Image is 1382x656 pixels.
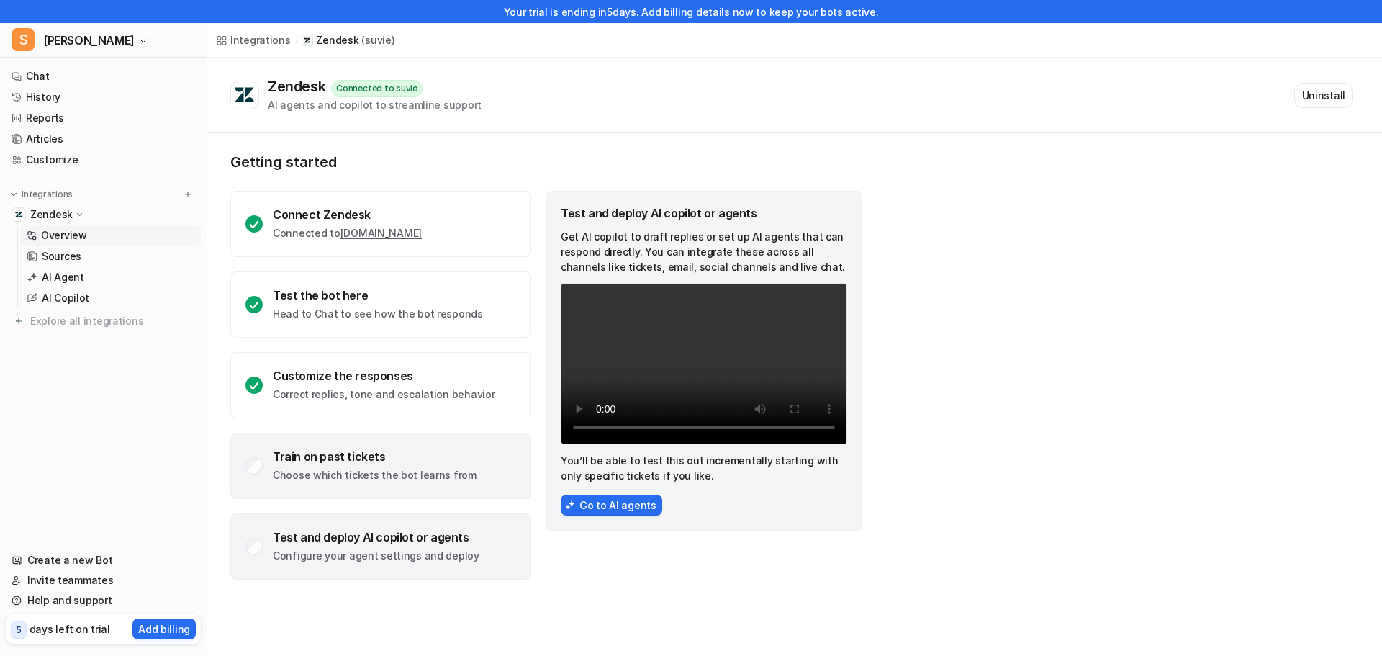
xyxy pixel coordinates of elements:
p: Sources [42,249,81,264]
div: Connected to suvie [331,80,423,97]
a: Create a new Bot [6,550,201,570]
p: Correct replies, tone and escalation behavior [273,387,494,402]
a: [DOMAIN_NAME] [340,227,422,239]
a: Overview [21,225,201,246]
p: Get AI copilot to draft replies or set up AI agents that can respond directly. You can integrate ... [561,229,847,274]
div: Test and deploy AI copilot or agents [273,530,479,544]
p: AI Agent [42,270,84,284]
a: AI Copilot [21,288,201,308]
a: Zendesk(suvie) [302,33,394,48]
div: Zendesk [268,78,331,95]
button: Add billing [132,619,196,639]
img: menu_add.svg [183,189,193,199]
a: Explore all integrations [6,311,201,331]
img: explore all integrations [12,314,26,328]
div: Integrations [230,32,291,48]
div: Customize the responses [273,369,494,383]
p: ( suvie ) [361,33,394,48]
span: / [295,34,298,47]
span: [PERSON_NAME] [43,30,135,50]
a: Invite teammates [6,570,201,590]
button: Go to AI agents [561,495,662,516]
img: AiAgentsIcon [565,500,575,510]
p: Zendesk [30,207,73,222]
p: Zendesk [316,33,358,48]
p: 5 [16,624,22,637]
div: Test and deploy AI copilot or agents [561,206,847,220]
span: S [12,28,35,51]
p: Choose which tickets the bot learns from [273,468,477,482]
div: Test the bot here [273,288,483,302]
a: AI Agent [21,267,201,287]
p: Overview [41,228,87,243]
img: Zendesk [14,210,23,219]
div: Connect Zendesk [273,207,422,222]
a: History [6,87,201,107]
a: Reports [6,108,201,128]
span: Explore all integrations [30,310,195,333]
div: AI agents and copilot to streamline support [268,97,482,112]
video: Your browser does not support the video tag. [561,283,847,444]
p: Integrations [22,189,73,200]
a: Articles [6,129,201,149]
p: Connected to [273,226,422,241]
p: Getting started [230,153,864,171]
a: Sources [21,246,201,266]
a: Customize [6,150,201,170]
a: Add billing details [641,6,730,18]
p: You’ll be able to test this out incrementally starting with only specific tickets if you like. [561,453,847,483]
img: Zendesk logo [234,86,256,104]
button: Integrations [6,187,77,202]
a: Integrations [216,32,291,48]
a: Chat [6,66,201,86]
p: Configure your agent settings and deploy [273,549,479,563]
button: Uninstall [1294,83,1353,108]
p: days left on trial [30,621,110,637]
a: Help and support [6,590,201,611]
p: Head to Chat to see how the bot responds [273,307,483,321]
img: expand menu [9,189,19,199]
div: Train on past tickets [273,449,477,464]
p: Add billing [138,621,190,637]
p: AI Copilot [42,291,89,305]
